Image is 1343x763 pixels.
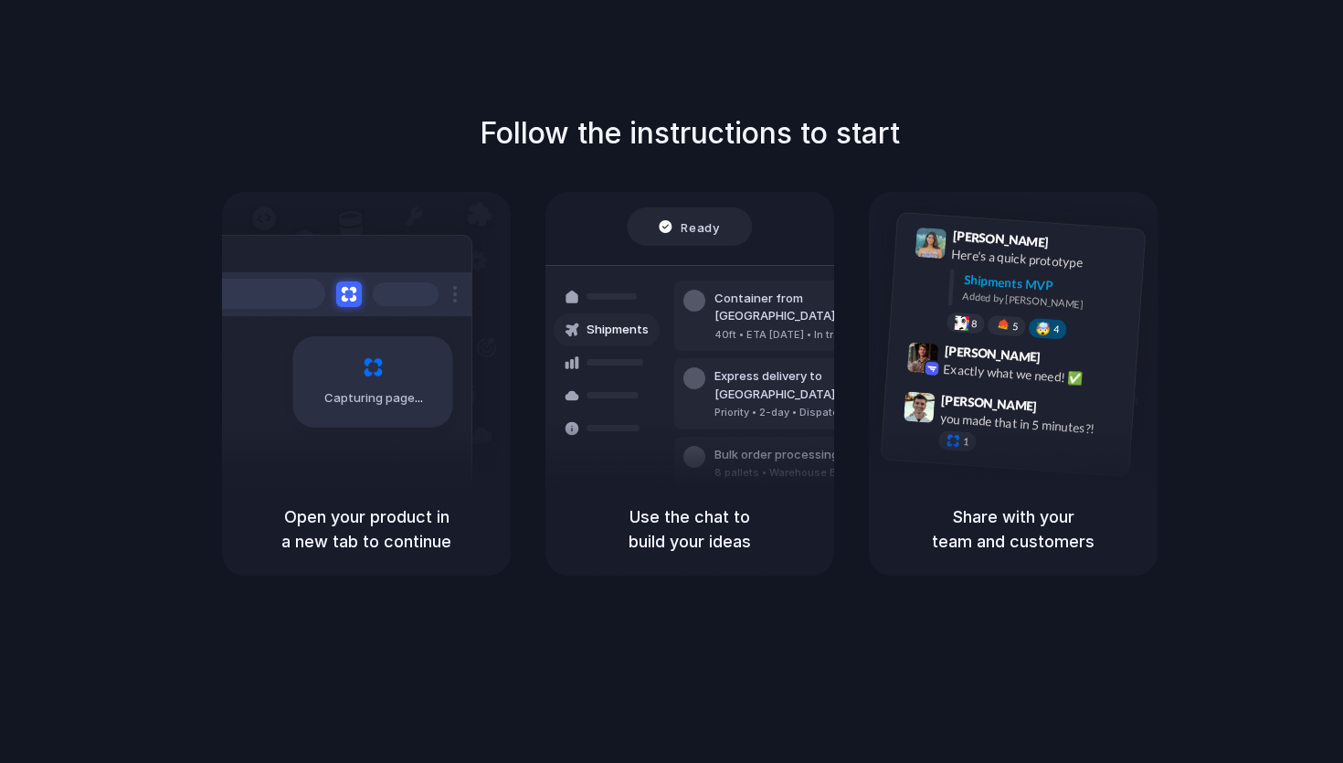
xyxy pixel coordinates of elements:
div: Added by [PERSON_NAME] [962,289,1130,315]
span: [PERSON_NAME] [952,226,1049,252]
h1: Follow the instructions to start [480,111,900,155]
span: Shipments [587,321,649,339]
div: 8 pallets • Warehouse B • Packed [714,465,884,481]
span: 1 [963,437,969,447]
div: Shipments MVP [963,270,1132,300]
span: Ready [682,217,720,236]
div: you made that in 5 minutes?! [939,408,1122,440]
span: 4 [1053,324,1060,334]
div: Exactly what we need! ✅ [943,359,1126,390]
h5: Use the chat to build your ideas [567,504,812,554]
span: 8 [971,318,978,328]
h5: Open your product in a new tab to continue [244,504,489,554]
div: 40ft • ETA [DATE] • In transit [714,327,912,343]
span: Capturing page [324,389,426,408]
span: 9:42 AM [1046,349,1084,371]
h5: Share with your team and customers [891,504,1136,554]
span: 9:47 AM [1042,398,1080,420]
div: Express delivery to [GEOGRAPHIC_DATA] [714,367,912,403]
div: Here's a quick prototype [951,244,1134,275]
span: [PERSON_NAME] [944,340,1041,366]
div: Priority • 2-day • Dispatched [714,405,912,420]
span: 9:41 AM [1054,234,1092,256]
span: [PERSON_NAME] [941,389,1038,416]
div: Bulk order processing [714,446,884,464]
span: 5 [1012,321,1019,331]
div: Container from [GEOGRAPHIC_DATA] [714,290,912,325]
div: 🤯 [1036,322,1052,335]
